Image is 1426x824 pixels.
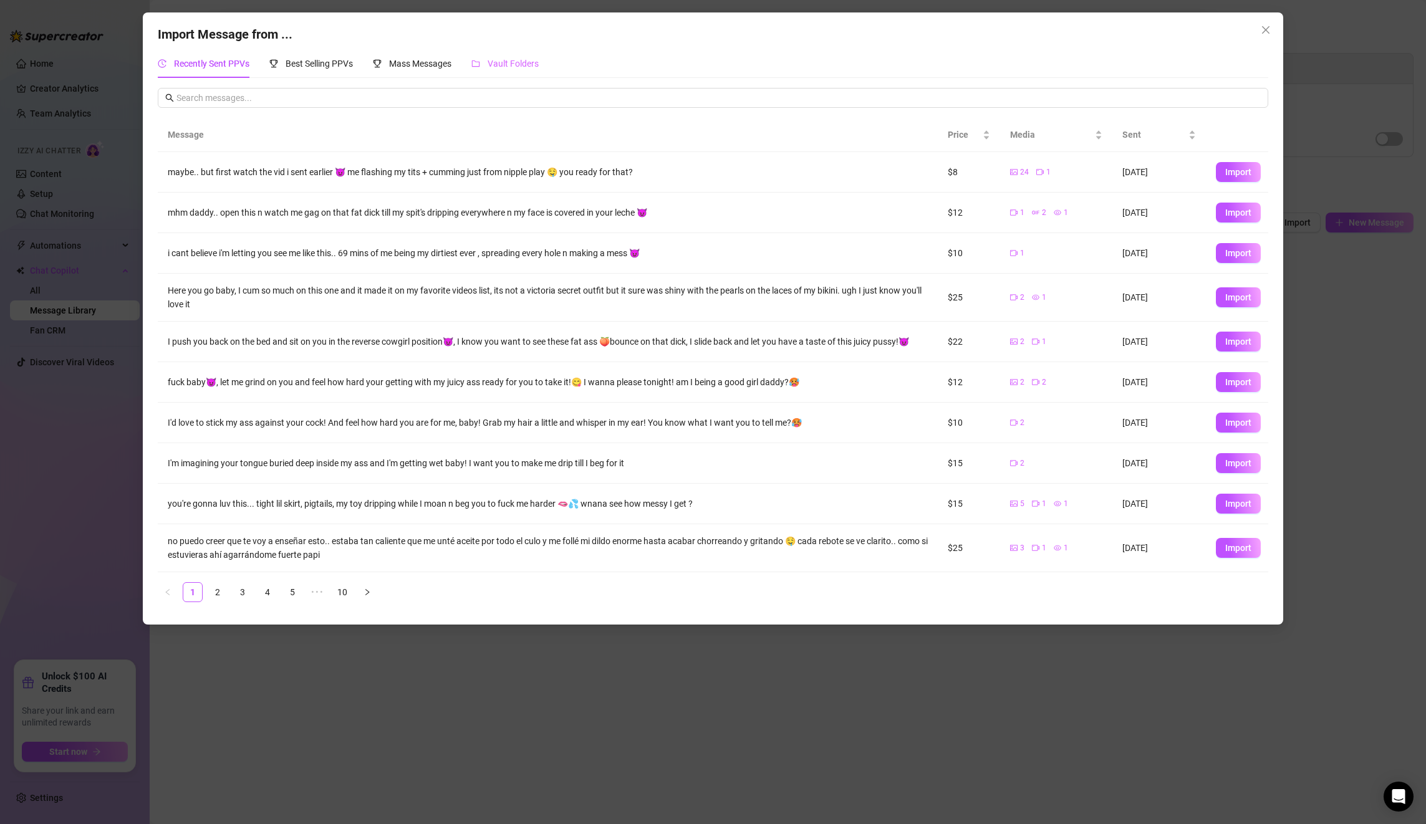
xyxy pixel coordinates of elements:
span: 2 [1020,336,1024,348]
span: video-camera [1010,209,1018,216]
button: Import [1216,203,1261,223]
a: 4 [258,583,277,601]
button: Import [1216,287,1261,307]
button: Import [1216,162,1261,182]
button: Import [1216,413,1261,433]
span: Import [1225,377,1251,387]
span: Media [1010,128,1092,141]
button: Import [1216,372,1261,392]
td: $10 [938,403,1000,443]
span: video-camera [1032,378,1039,386]
td: $25 [938,274,1000,322]
button: Import [1216,453,1261,473]
li: 5 [282,582,302,602]
span: 2 [1042,376,1046,388]
span: Import [1225,499,1251,509]
span: 1 [1046,166,1051,178]
span: eye [1054,544,1061,552]
td: $25 [938,524,1000,572]
span: Import Message from ... [158,27,292,42]
input: Search messages... [176,91,1261,105]
span: video-camera [1010,249,1018,257]
span: Vault Folders [488,59,539,69]
span: Mass Messages [389,59,451,69]
button: left [158,582,178,602]
span: eye [1054,209,1061,216]
li: 10 [332,582,352,602]
span: video-camera [1010,419,1018,426]
div: Open Intercom Messenger [1384,782,1414,812]
td: [DATE] [1112,362,1206,403]
a: 10 [333,583,352,601]
li: Next Page [357,582,377,602]
td: [DATE] [1112,403,1206,443]
button: right [357,582,377,602]
td: [DATE] [1112,443,1206,484]
span: picture [1010,168,1018,176]
div: I push you back on the bed and sit on you in the reverse cowgirl position😈, I know you want to se... [168,335,928,348]
span: 2 [1042,207,1046,219]
span: folder [471,59,480,68]
span: 1 [1064,207,1068,219]
div: you're gonna luv this... tight lil skirt, pigtails, my toy dripping while I moan n beg you to fuc... [168,497,928,510]
span: video-camera [1032,544,1039,552]
span: picture [1010,500,1018,507]
li: 2 [208,582,228,602]
a: 3 [233,583,252,601]
span: 2 [1020,417,1024,429]
td: [DATE] [1112,274,1206,322]
div: fuck baby😈, let me grind on you and feel how hard your getting with my juicy ass ready for you to... [168,375,928,389]
span: Sent [1122,128,1186,141]
span: Import [1225,208,1251,218]
div: maybe.. but first watch the vid i sent earlier 😈 me flashing my tits + cumming just from nipple p... [168,165,928,179]
td: [DATE] [1112,193,1206,233]
button: Close [1256,20,1276,40]
span: Import [1225,292,1251,302]
button: Import [1216,494,1261,514]
span: gif [1032,209,1039,216]
button: Import [1216,332,1261,352]
span: trophy [269,59,278,68]
a: 5 [283,583,302,601]
div: i cant believe i'm letting you see me like this.. 69 mins of me being my dirtiest ever , spreadin... [168,246,928,260]
th: Message [158,118,938,152]
td: $10 [938,233,1000,274]
span: 3 [1020,542,1024,554]
li: 3 [233,582,253,602]
span: Best Selling PPVs [286,59,353,69]
span: video-camera [1032,500,1039,507]
span: 1 [1064,542,1068,554]
a: 1 [183,583,202,601]
td: $22 [938,322,1000,362]
div: no puedo creer que te voy a enseñar esto.. estaba tan caliente que me unté aceite por todo el cul... [168,534,928,562]
span: Close [1256,25,1276,35]
span: 1 [1042,336,1046,348]
div: mhm daddy.. open this n watch me gag on that fat dick till my spit's dripping everywhere n my fac... [168,206,928,219]
span: Recently Sent PPVs [174,59,249,69]
td: $12 [938,362,1000,403]
span: 1 [1020,207,1024,219]
span: video-camera [1036,168,1044,176]
li: Previous Page [158,582,178,602]
li: 4 [258,582,277,602]
span: search [165,93,174,102]
span: picture [1010,544,1018,552]
span: Import [1225,543,1251,553]
span: eye [1032,294,1039,301]
span: picture [1010,378,1018,386]
span: 24 [1020,166,1029,178]
span: 2 [1020,292,1024,304]
span: right [364,588,371,596]
span: 1 [1020,247,1024,259]
td: [DATE] [1112,152,1206,193]
td: $8 [938,152,1000,193]
td: [DATE] [1112,233,1206,274]
span: 1 [1042,542,1046,554]
span: video-camera [1032,338,1039,345]
span: Price [948,128,980,141]
span: left [164,588,171,596]
div: I'd love to stick my ass against your cock! And feel how hard you are for me, baby! Grab my hair ... [168,416,928,429]
span: video-camera [1010,294,1018,301]
span: 1 [1042,292,1046,304]
span: 5 [1020,498,1024,510]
